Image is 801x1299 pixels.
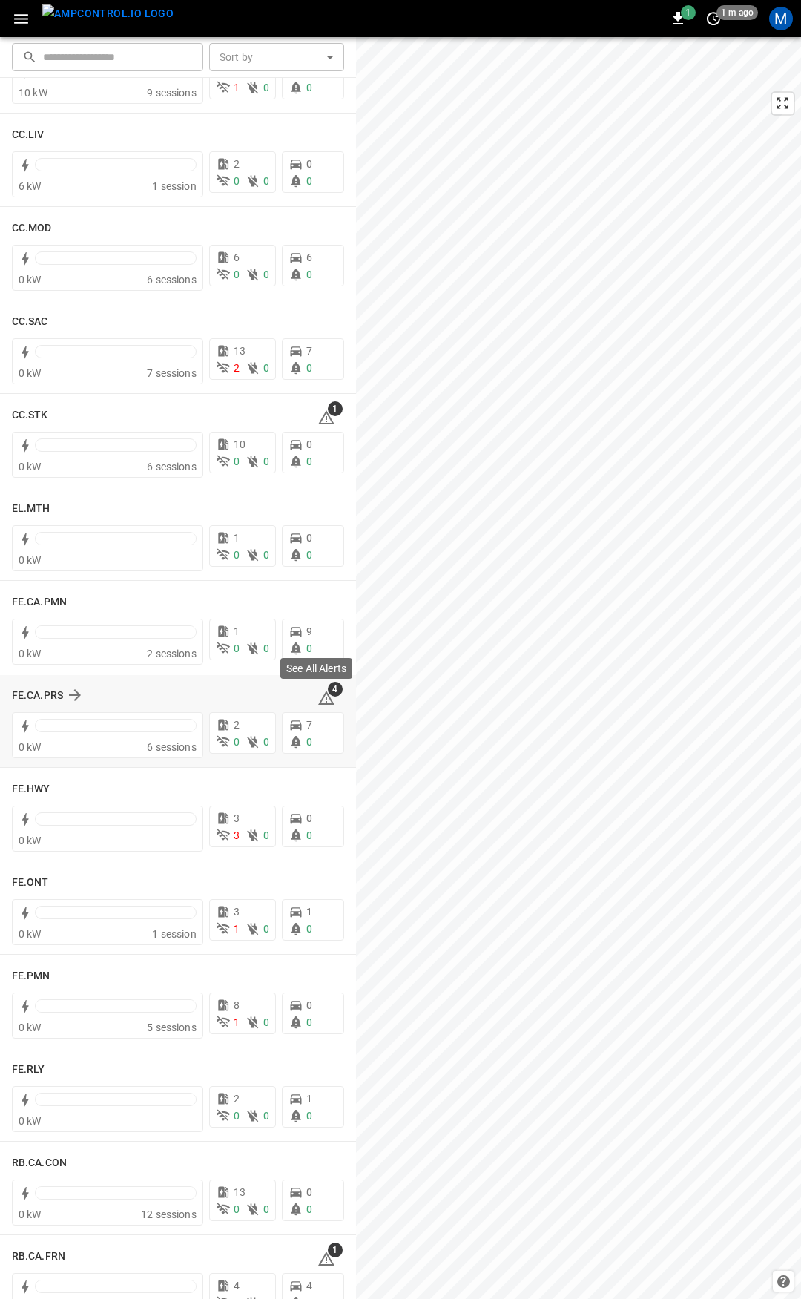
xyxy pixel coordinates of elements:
[234,456,240,467] span: 0
[234,719,240,731] span: 2
[306,1093,312,1105] span: 1
[147,741,197,753] span: 6 sessions
[234,812,240,824] span: 3
[306,1203,312,1215] span: 0
[19,274,42,286] span: 0 kW
[147,648,197,660] span: 2 sessions
[12,781,50,798] h6: FE.HWY
[306,1110,312,1122] span: 0
[263,1203,269,1215] span: 0
[147,274,197,286] span: 6 sessions
[19,741,42,753] span: 0 kW
[12,968,50,984] h6: FE.PMN
[681,5,696,20] span: 1
[234,362,240,374] span: 2
[147,1022,197,1033] span: 5 sessions
[234,158,240,170] span: 2
[147,461,197,473] span: 6 sessions
[12,314,48,330] h6: CC.SAC
[234,345,245,357] span: 13
[263,923,269,935] span: 0
[306,269,312,280] span: 0
[234,736,240,748] span: 0
[12,688,63,704] h6: FE.CA.PRS
[702,7,725,30] button: set refresh interval
[306,1186,312,1198] span: 0
[141,1208,197,1220] span: 12 sessions
[263,82,269,93] span: 0
[234,625,240,637] span: 1
[12,1062,45,1078] h6: FE.RLY
[234,1186,245,1198] span: 13
[147,87,197,99] span: 9 sessions
[328,682,343,697] span: 4
[306,906,312,918] span: 1
[234,82,240,93] span: 1
[42,4,174,23] img: ampcontrol.io logo
[19,648,42,660] span: 0 kW
[263,456,269,467] span: 0
[12,407,48,424] h6: CC.STK
[263,549,269,561] span: 0
[306,1280,312,1292] span: 4
[356,37,801,1299] canvas: Map
[19,835,42,846] span: 0 kW
[306,362,312,374] span: 0
[152,180,196,192] span: 1 session
[234,642,240,654] span: 0
[19,554,42,566] span: 0 kW
[19,1115,42,1127] span: 0 kW
[12,127,44,143] h6: CC.LIV
[234,251,240,263] span: 6
[716,5,758,20] span: 1 m ago
[234,532,240,544] span: 1
[12,1155,67,1171] h6: RB.CA.CON
[769,7,793,30] div: profile-icon
[12,875,49,891] h6: FE.ONT
[306,549,312,561] span: 0
[234,438,245,450] span: 10
[263,269,269,280] span: 0
[306,345,312,357] span: 7
[263,1110,269,1122] span: 0
[286,661,346,676] p: See All Alerts
[152,928,196,940] span: 1 session
[306,456,312,467] span: 0
[306,999,312,1011] span: 0
[234,269,240,280] span: 0
[12,220,52,237] h6: CC.MOD
[306,532,312,544] span: 0
[19,1022,42,1033] span: 0 kW
[12,1249,65,1265] h6: RB.CA.FRN
[12,501,50,517] h6: EL.MTH
[306,719,312,731] span: 7
[234,1093,240,1105] span: 2
[234,906,240,918] span: 3
[19,461,42,473] span: 0 kW
[19,928,42,940] span: 0 kW
[263,1016,269,1028] span: 0
[234,1016,240,1028] span: 1
[306,158,312,170] span: 0
[19,180,42,192] span: 6 kW
[234,1203,240,1215] span: 0
[306,1016,312,1028] span: 0
[147,367,197,379] span: 7 sessions
[19,367,42,379] span: 0 kW
[19,1208,42,1220] span: 0 kW
[306,642,312,654] span: 0
[306,82,312,93] span: 0
[306,812,312,824] span: 0
[234,1110,240,1122] span: 0
[306,829,312,841] span: 0
[263,829,269,841] span: 0
[306,175,312,187] span: 0
[234,549,240,561] span: 0
[12,594,67,611] h6: FE.CA.PMN
[263,642,269,654] span: 0
[263,175,269,187] span: 0
[306,625,312,637] span: 9
[19,87,47,99] span: 10 kW
[306,438,312,450] span: 0
[263,736,269,748] span: 0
